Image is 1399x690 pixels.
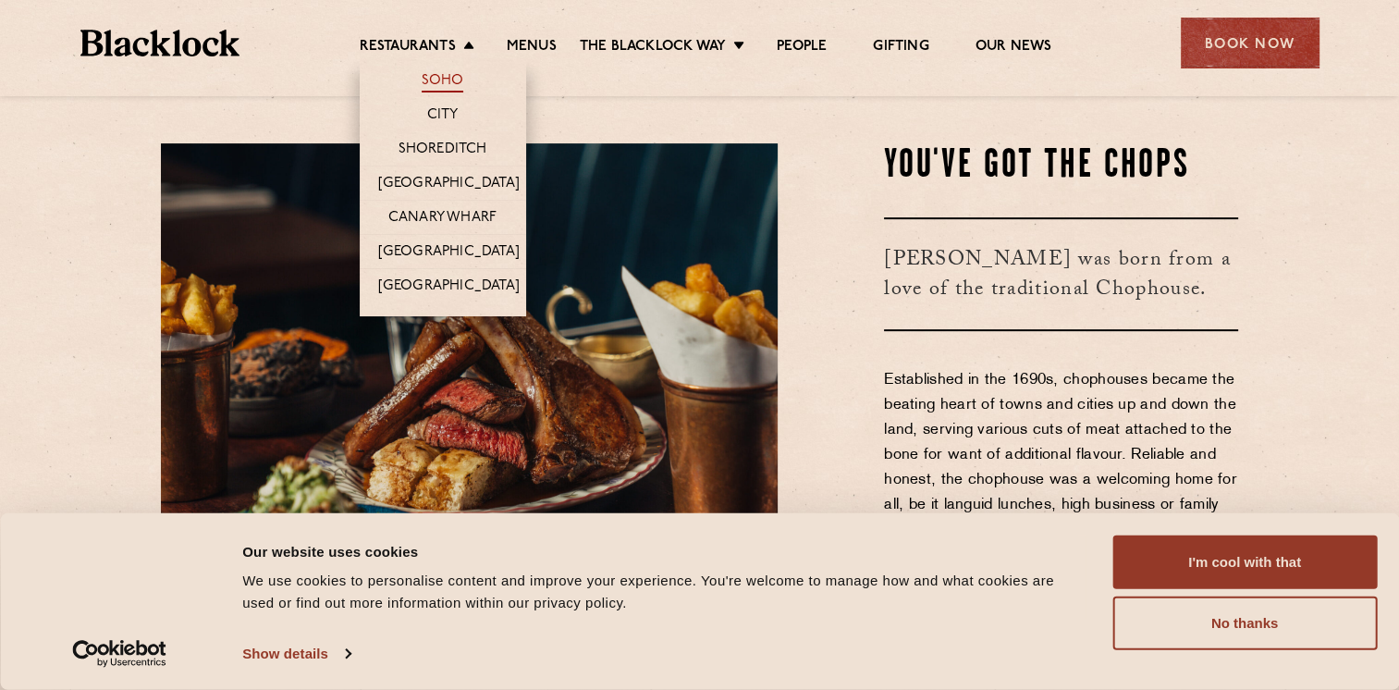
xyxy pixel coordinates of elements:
p: Established in the 1690s, chophouses became the beating heart of towns and cities up and down the... [884,368,1238,593]
a: Shoreditch [399,141,487,161]
h3: [PERSON_NAME] was born from a love of the traditional Chophouse. [884,217,1238,331]
div: We use cookies to personalise content and improve your experience. You're welcome to manage how a... [242,570,1071,614]
a: Canary Wharf [388,209,497,229]
img: May25-Blacklock-AllIn-00417-scaled-e1752246198448.jpg [161,143,778,672]
a: The Blacklock Way [580,38,726,58]
a: Usercentrics Cookiebot - opens in a new window [39,640,201,668]
a: People [777,38,827,58]
div: Our website uses cookies [242,540,1071,562]
div: Book Now [1181,18,1319,68]
h2: You've Got The Chops [884,143,1238,190]
img: BL_Textured_Logo-footer-cropped.svg [80,30,240,56]
a: City [427,106,459,127]
a: [GEOGRAPHIC_DATA] [378,277,520,298]
a: [GEOGRAPHIC_DATA] [378,243,520,264]
button: No thanks [1112,597,1377,650]
a: Gifting [873,38,928,58]
a: Menus [507,38,557,58]
a: Our News [976,38,1052,58]
a: [GEOGRAPHIC_DATA] [378,175,520,195]
a: Show details [242,640,350,668]
button: I'm cool with that [1112,536,1377,589]
a: Soho [422,72,464,92]
a: Restaurants [360,38,456,58]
